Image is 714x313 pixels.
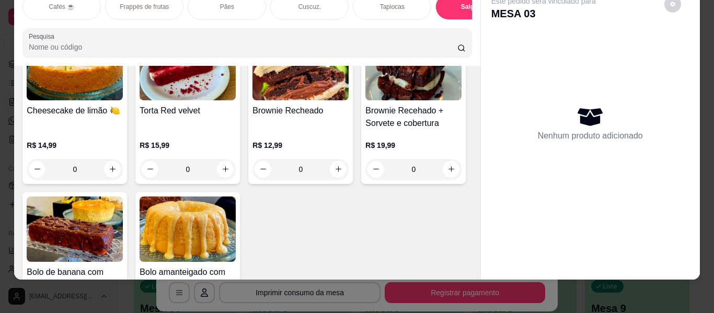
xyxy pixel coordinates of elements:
[140,35,236,100] img: product-image
[365,105,462,130] h4: Brownie Recehado + Sorvete e cobertura
[255,161,271,178] button: decrease-product-quantity
[29,32,58,41] label: Pesquisa
[217,161,234,178] button: increase-product-quantity
[140,266,236,291] h4: Bolo amanteigado com recheio de ninho
[330,161,347,178] button: increase-product-quantity
[367,161,384,178] button: decrease-product-quantity
[140,140,236,150] p: R$ 15,99
[365,140,462,150] p: R$ 19,99
[29,42,457,52] input: Pesquisa
[27,266,123,291] h4: Bolo de banana com aveia sem glúten, sem lactose e sem açúcar.
[443,161,459,178] button: increase-product-quantity
[140,105,236,117] h4: Torta Red velvet
[252,105,349,117] h4: Brownie Recheado
[29,161,45,178] button: decrease-product-quantity
[104,161,121,178] button: increase-product-quantity
[142,161,158,178] button: decrease-product-quantity
[380,3,405,11] p: Tapiocas
[220,3,234,11] p: Pães
[120,3,169,11] p: Frappés de frutas
[491,6,596,21] p: MESA 03
[252,140,349,150] p: R$ 12,99
[27,140,123,150] p: R$ 14,99
[252,35,349,100] img: product-image
[298,3,321,11] p: Cuscuz.
[27,196,123,262] img: product-image
[365,35,462,100] img: product-image
[140,196,236,262] img: product-image
[461,3,489,11] p: Salgados
[538,130,643,142] p: Nenhum produto adicionado
[27,35,123,100] img: product-image
[27,105,123,117] h4: Cheesecake de limão 🍋
[49,3,75,11] p: Cafés ☕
